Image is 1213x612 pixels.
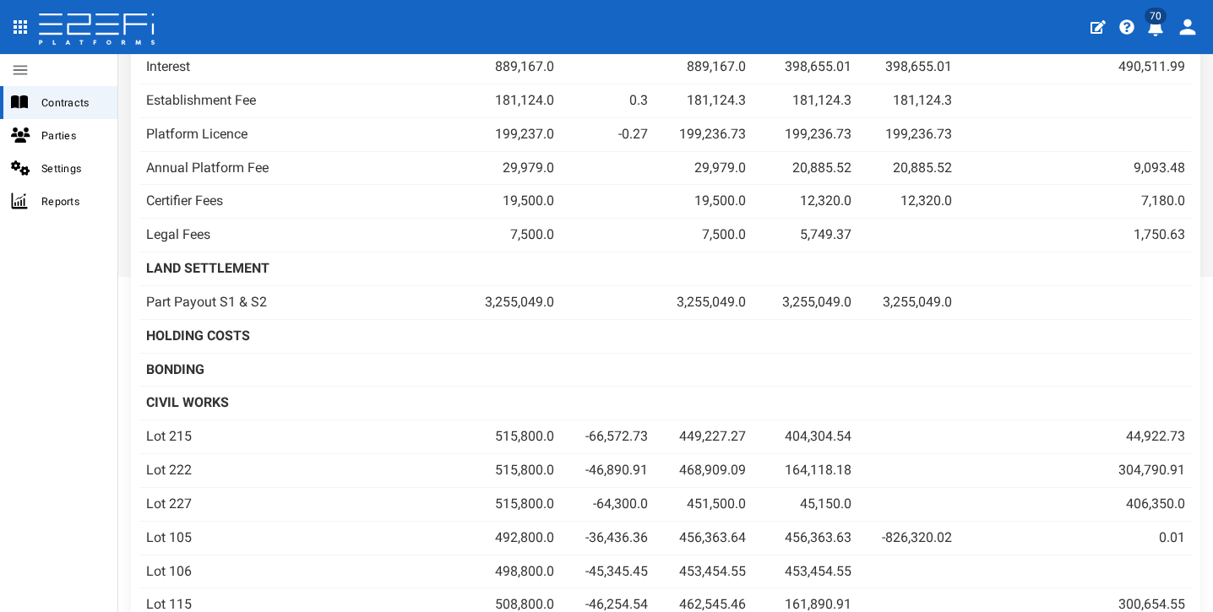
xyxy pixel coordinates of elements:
[450,84,562,117] td: 181,124.0
[561,454,655,488] td: -46,890.91
[655,285,753,319] td: 3,255,049.0
[561,420,655,454] td: -66,572.73
[753,454,857,488] td: 164,118.18
[655,185,753,219] td: 19,500.0
[753,521,857,555] td: 456,363.63
[146,361,204,377] b: BONDING
[753,420,857,454] td: 404,304.54
[858,285,959,319] td: 3,255,049.0
[753,84,857,117] td: 181,124.3
[139,117,450,151] td: Platform Licence
[753,50,857,84] td: 398,655.01
[139,151,450,185] td: Annual Platform Fee
[561,117,655,151] td: -0.27
[139,84,450,117] td: Establishment Fee
[655,219,753,252] td: 7,500.0
[450,555,562,588] td: 498,800.0
[139,219,450,252] td: Legal Fees
[561,84,655,117] td: 0.3
[753,285,857,319] td: 3,255,049.0
[139,185,450,219] td: Certifier Fees
[146,328,250,344] b: HOLDING COSTS
[139,487,450,521] td: Lot 227
[139,420,450,454] td: Lot 215
[753,117,857,151] td: 199,236.73
[41,159,104,178] span: Settings
[1042,50,1192,84] td: 490,511.99
[1042,219,1192,252] td: 1,750.63
[858,151,959,185] td: 20,885.52
[858,185,959,219] td: 12,320.0
[450,219,562,252] td: 7,500.0
[858,84,959,117] td: 181,124.3
[450,117,562,151] td: 199,237.0
[139,454,450,488] td: Lot 222
[1042,420,1192,454] td: 44,922.73
[655,50,753,84] td: 889,167.0
[753,185,857,219] td: 12,320.0
[450,454,562,488] td: 515,800.0
[753,555,857,588] td: 453,454.55
[146,260,269,276] b: LAND SETTLEMENT
[858,117,959,151] td: 199,236.73
[655,117,753,151] td: 199,236.73
[655,454,753,488] td: 468,909.09
[655,555,753,588] td: 453,454.55
[561,521,655,555] td: -36,436.36
[858,521,959,555] td: -826,320.02
[146,394,229,410] b: CIVIL WORKS
[655,420,753,454] td: 449,227.27
[450,285,562,319] td: 3,255,049.0
[561,555,655,588] td: -45,345.45
[561,487,655,521] td: -64,300.0
[753,487,857,521] td: 45,150.0
[450,151,562,185] td: 29,979.0
[139,521,450,555] td: Lot 105
[655,151,753,185] td: 29,979.0
[753,151,857,185] td: 20,885.52
[41,93,104,112] span: Contracts
[858,50,959,84] td: 398,655.01
[753,219,857,252] td: 5,749.37
[1042,151,1192,185] td: 9,093.48
[41,126,104,145] span: Parties
[1042,185,1192,219] td: 7,180.0
[450,50,562,84] td: 889,167.0
[139,50,450,84] td: Interest
[450,185,562,219] td: 19,500.0
[139,285,450,319] td: Part Payout S1 & S2
[1042,521,1192,555] td: 0.01
[450,521,562,555] td: 492,800.0
[139,555,450,588] td: Lot 106
[655,521,753,555] td: 456,363.64
[1042,487,1192,521] td: 406,350.0
[450,487,562,521] td: 515,800.0
[655,84,753,117] td: 181,124.3
[1042,454,1192,488] td: 304,790.91
[655,487,753,521] td: 451,500.0
[450,420,562,454] td: 515,800.0
[41,192,104,211] span: Reports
